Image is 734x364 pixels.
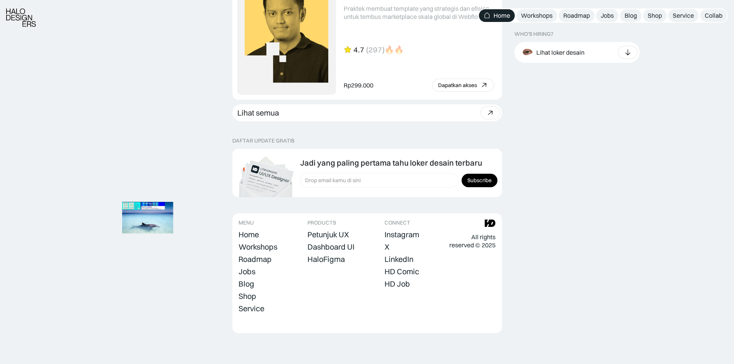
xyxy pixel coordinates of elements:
[385,220,410,226] div: CONNECT
[307,220,336,226] div: PRODUCTS
[300,173,497,188] form: Form Subscription
[462,174,497,187] input: Subscribe
[648,12,662,20] div: Shop
[516,9,557,22] a: Workshops
[239,291,256,302] a: Shop
[668,9,699,22] a: Service
[385,229,419,240] a: Instagram
[601,12,614,20] div: Jobs
[300,158,482,168] div: Jadi yang paling pertama tahu loker desain terbaru
[307,242,354,252] a: Dashboard UI
[307,254,345,265] a: HaloFigma
[232,138,294,144] div: DAFTAR UPDATE GRATIS
[385,278,410,289] a: HD Job
[385,242,390,252] a: X
[239,229,259,240] a: Home
[705,12,722,20] div: Collab
[344,81,373,89] div: Rp299.000
[385,230,419,239] div: Instagram
[239,279,254,289] div: Blog
[521,12,553,20] div: Workshops
[239,230,259,239] div: Home
[385,266,419,277] a: HD Comic
[438,82,477,89] div: Dapatkan akses
[385,279,410,289] div: HD Job
[596,9,618,22] a: Jobs
[239,254,272,265] a: Roadmap
[237,108,279,117] div: Lihat semua
[385,255,413,264] div: LinkedIn
[563,12,590,20] div: Roadmap
[239,292,256,301] div: Shop
[432,79,494,92] a: Dapatkan akses
[494,12,510,20] div: Home
[232,104,502,121] a: Lihat semua
[239,220,254,226] div: MENU
[700,9,727,22] a: Collab
[643,9,667,22] a: Shop
[385,254,413,265] a: LinkedIn
[239,255,272,264] div: Roadmap
[239,304,264,313] div: Service
[449,233,495,249] div: All rights reserved © 2025
[673,12,694,20] div: Service
[239,303,264,314] a: Service
[620,9,642,22] a: Blog
[385,267,419,276] div: HD Comic
[307,229,349,240] a: Petunjuk UX
[514,31,553,37] div: WHO’S HIRING?
[559,9,595,22] a: Roadmap
[536,48,585,56] div: Lihat loker desain
[239,242,277,252] a: Workshops
[625,12,637,20] div: Blog
[307,230,349,239] div: Petunjuk UX
[239,278,254,289] a: Blog
[300,173,459,188] input: Drop email kamu di sini
[307,255,345,264] div: HaloFigma
[239,267,255,276] div: Jobs
[479,9,515,22] a: Home
[239,266,255,277] a: Jobs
